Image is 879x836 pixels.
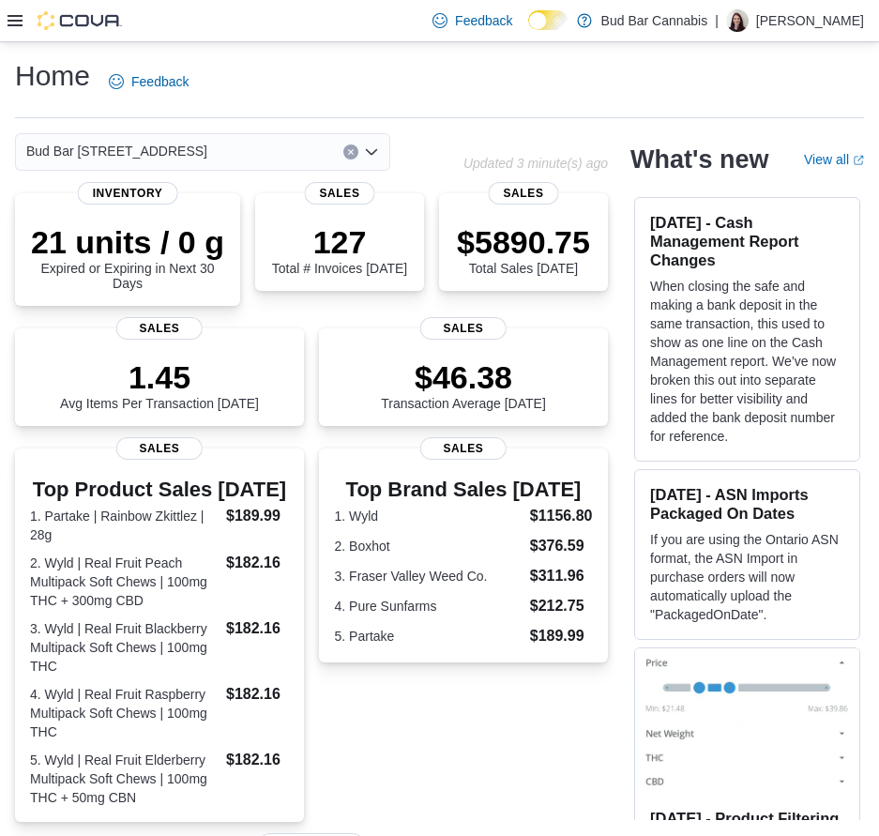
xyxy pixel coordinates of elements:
[630,144,768,175] h2: What's new
[457,223,590,276] div: Total Sales [DATE]
[530,625,593,647] dd: $189.99
[425,2,520,39] a: Feedback
[30,751,219,807] dt: 5. Wyld | Real Fruit Elderberry Multipack Soft Chews | 100mg THC + 50mg CBN
[420,317,507,340] span: Sales
[530,565,593,587] dd: $311.96
[226,552,289,574] dd: $182.16
[335,567,523,585] dt: 3. Fraser Valley Weed Co.
[26,140,207,162] span: Bud Bar [STREET_ADDRESS]
[60,358,259,396] p: 1.45
[131,72,189,91] span: Feedback
[30,507,219,544] dt: 1. Partake | Rainbow Zkittlez | 28g
[364,144,379,160] button: Open list of options
[715,9,719,32] p: |
[101,63,196,100] a: Feedback
[726,9,749,32] div: Ashley M
[381,358,546,411] div: Transaction Average [DATE]
[335,537,523,555] dt: 2. Boxhot
[335,479,593,501] h3: Top Brand Sales [DATE]
[420,437,507,460] span: Sales
[455,11,512,30] span: Feedback
[530,535,593,557] dd: $376.59
[226,749,289,771] dd: $182.16
[30,619,219,676] dt: 3. Wyld | Real Fruit Blackberry Multipack Soft Chews | 100mg THC
[30,479,289,501] h3: Top Product Sales [DATE]
[335,597,523,616] dt: 4. Pure Sunfarms
[305,182,375,205] span: Sales
[650,277,844,446] p: When closing the safe and making a bank deposit in the same transaction, this used to show as one...
[457,223,590,261] p: $5890.75
[528,30,529,31] span: Dark Mode
[489,182,559,205] span: Sales
[650,485,844,523] h3: [DATE] - ASN Imports Packaged On Dates
[30,685,219,741] dt: 4. Wyld | Real Fruit Raspberry Multipack Soft Chews | 100mg THC
[381,358,546,396] p: $46.38
[530,595,593,617] dd: $212.75
[78,182,178,205] span: Inventory
[804,152,864,167] a: View allExternal link
[756,9,864,32] p: [PERSON_NAME]
[226,505,289,527] dd: $189.99
[650,213,844,269] h3: [DATE] - Cash Management Report Changes
[30,223,225,291] div: Expired or Expiring in Next 30 Days
[601,9,708,32] p: Bud Bar Cannabis
[30,554,219,610] dt: 2. Wyld | Real Fruit Peach Multipack Soft Chews | 100mg THC + 300mg CBD
[15,57,90,95] h1: Home
[343,144,358,160] button: Clear input
[463,156,608,171] p: Updated 3 minute(s) ago
[38,11,122,30] img: Cova
[272,223,407,261] p: 127
[272,223,407,276] div: Total # Invoices [DATE]
[528,10,568,30] input: Dark Mode
[116,437,203,460] span: Sales
[30,223,225,261] p: 21 units / 0 g
[116,317,203,340] span: Sales
[650,530,844,624] p: If you are using the Ontario ASN format, the ASN Import in purchase orders will now automatically...
[226,617,289,640] dd: $182.16
[530,505,593,527] dd: $1156.80
[226,683,289,706] dd: $182.16
[335,627,523,646] dt: 5. Partake
[60,358,259,411] div: Avg Items Per Transaction [DATE]
[853,155,864,166] svg: External link
[335,507,523,525] dt: 1. Wyld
